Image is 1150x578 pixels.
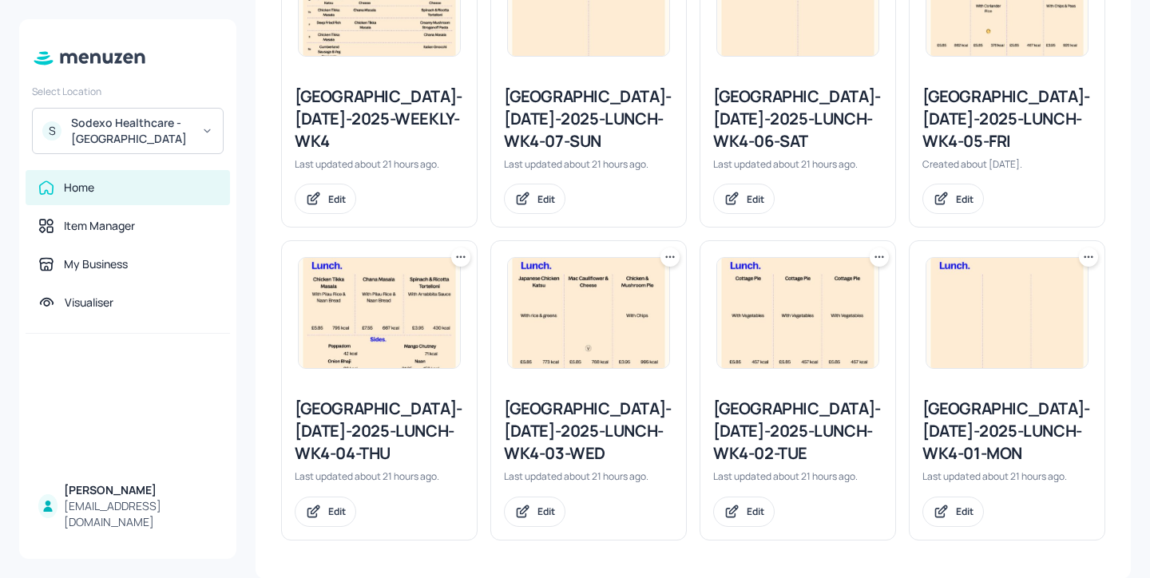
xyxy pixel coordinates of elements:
[922,398,1092,465] div: [GEOGRAPHIC_DATA]-[DATE]-2025-LUNCH-WK4-01-MON
[328,192,346,206] div: Edit
[295,85,464,152] div: [GEOGRAPHIC_DATA]-[DATE]-2025-WEEKLY-WK4
[64,180,94,196] div: Home
[537,505,555,518] div: Edit
[32,85,224,98] div: Select Location
[956,505,974,518] div: Edit
[713,157,882,171] div: Last updated about 21 hours ago.
[922,85,1092,152] div: [GEOGRAPHIC_DATA]-[DATE]-2025-LUNCH-WK4-05-FRI
[508,258,669,368] img: 2025-09-14-1757853379308a8yyyuvxkjs.jpeg
[713,398,882,465] div: [GEOGRAPHIC_DATA]-[DATE]-2025-LUNCH-WK4-02-TUE
[295,469,464,483] div: Last updated about 21 hours ago.
[64,498,217,530] div: [EMAIL_ADDRESS][DOMAIN_NAME]
[42,121,61,141] div: S
[713,85,882,152] div: [GEOGRAPHIC_DATA]-[DATE]-2025-LUNCH-WK4-06-SAT
[295,157,464,171] div: Last updated about 21 hours ago.
[504,85,673,152] div: [GEOGRAPHIC_DATA]-[DATE]-2025-LUNCH-WK4-07-SUN
[504,469,673,483] div: Last updated about 21 hours ago.
[956,192,974,206] div: Edit
[922,157,1092,171] div: Created about [DATE].
[299,258,460,368] img: 2025-09-14-1757853617036gtmxt62t43u.jpeg
[64,218,135,234] div: Item Manager
[504,157,673,171] div: Last updated about 21 hours ago.
[64,482,217,498] div: [PERSON_NAME]
[65,295,113,311] div: Visualiser
[537,192,555,206] div: Edit
[328,505,346,518] div: Edit
[295,398,464,465] div: [GEOGRAPHIC_DATA]-[DATE]-2025-LUNCH-WK4-04-THU
[747,192,764,206] div: Edit
[747,505,764,518] div: Edit
[713,469,882,483] div: Last updated about 21 hours ago.
[64,256,128,272] div: My Business
[504,398,673,465] div: [GEOGRAPHIC_DATA]-[DATE]-2025-LUNCH-WK4-03-WED
[71,115,192,147] div: Sodexo Healthcare - [GEOGRAPHIC_DATA]
[926,258,1088,368] img: 2025-09-14-1757852795153a48i8wxwka4.jpeg
[717,258,878,368] img: 2025-09-14-17578531034122m0i5jpoqmx.jpeg
[922,469,1092,483] div: Last updated about 21 hours ago.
